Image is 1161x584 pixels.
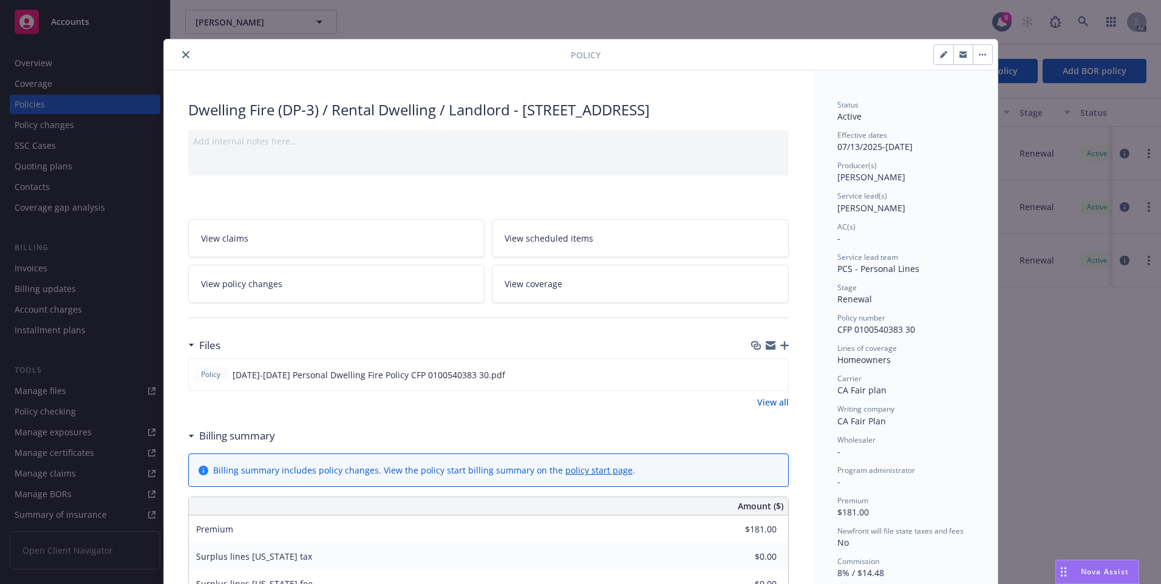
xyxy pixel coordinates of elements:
[705,520,784,538] input: 0.00
[179,47,193,62] button: close
[196,523,233,535] span: Premium
[188,428,275,444] div: Billing summary
[738,500,783,512] span: Amount ($)
[201,277,282,290] span: View policy changes
[753,368,763,381] button: download file
[188,338,220,353] div: Files
[837,384,887,396] span: CA Fair plan
[837,160,877,171] span: Producer(s)
[837,191,887,201] span: Service lead(s)
[837,446,840,457] span: -
[188,219,485,257] a: View claims
[837,404,894,414] span: Writing company
[492,265,789,303] a: View coverage
[837,293,872,305] span: Renewal
[837,100,859,110] span: Status
[837,233,840,244] span: -
[837,202,905,214] span: [PERSON_NAME]
[837,526,964,536] span: Newfront will file state taxes and fees
[837,506,869,518] span: $181.00
[199,428,275,444] h3: Billing summary
[837,465,915,475] span: Program administrator
[837,567,884,579] span: 8% / $14.48
[837,222,856,232] span: AC(s)
[213,464,635,477] div: Billing summary includes policy changes. View the policy start billing summary on the .
[505,277,562,290] span: View coverage
[837,313,885,323] span: Policy number
[188,100,789,120] div: Dwelling Fire (DP-3) / Rental Dwelling / Landlord - [STREET_ADDRESS]
[837,476,840,487] span: -
[705,548,784,566] input: 0.00
[837,415,886,427] span: CA Fair Plan
[193,135,784,148] div: Add internal notes here...
[1055,560,1139,584] button: Nova Assist
[837,130,973,153] div: 07/13/2025 - [DATE]
[837,171,905,183] span: [PERSON_NAME]
[837,435,876,445] span: Wholesaler
[837,110,862,122] span: Active
[837,354,891,365] span: Homeowners
[199,338,220,353] h3: Files
[837,537,849,548] span: No
[505,232,593,245] span: View scheduled items
[757,396,789,409] a: View all
[233,368,505,381] span: [DATE]-[DATE] Personal Dwelling Fire Policy CFP 0100540383 30.pdf
[772,368,783,381] button: preview file
[837,324,915,335] span: CFP 0100540383 30
[837,373,862,384] span: Carrier
[1081,566,1129,577] span: Nova Assist
[492,219,789,257] a: View scheduled items
[837,556,879,566] span: Commission
[837,282,857,293] span: Stage
[1056,560,1071,583] div: Drag to move
[201,232,248,245] span: View claims
[837,130,887,140] span: Effective dates
[837,343,897,353] span: Lines of coverage
[837,263,919,274] span: PCS - Personal Lines
[837,495,868,506] span: Premium
[199,369,223,380] span: Policy
[188,265,485,303] a: View policy changes
[196,551,312,562] span: Surplus lines [US_STATE] tax
[571,49,601,61] span: Policy
[565,464,633,476] a: policy start page
[837,252,898,262] span: Service lead team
